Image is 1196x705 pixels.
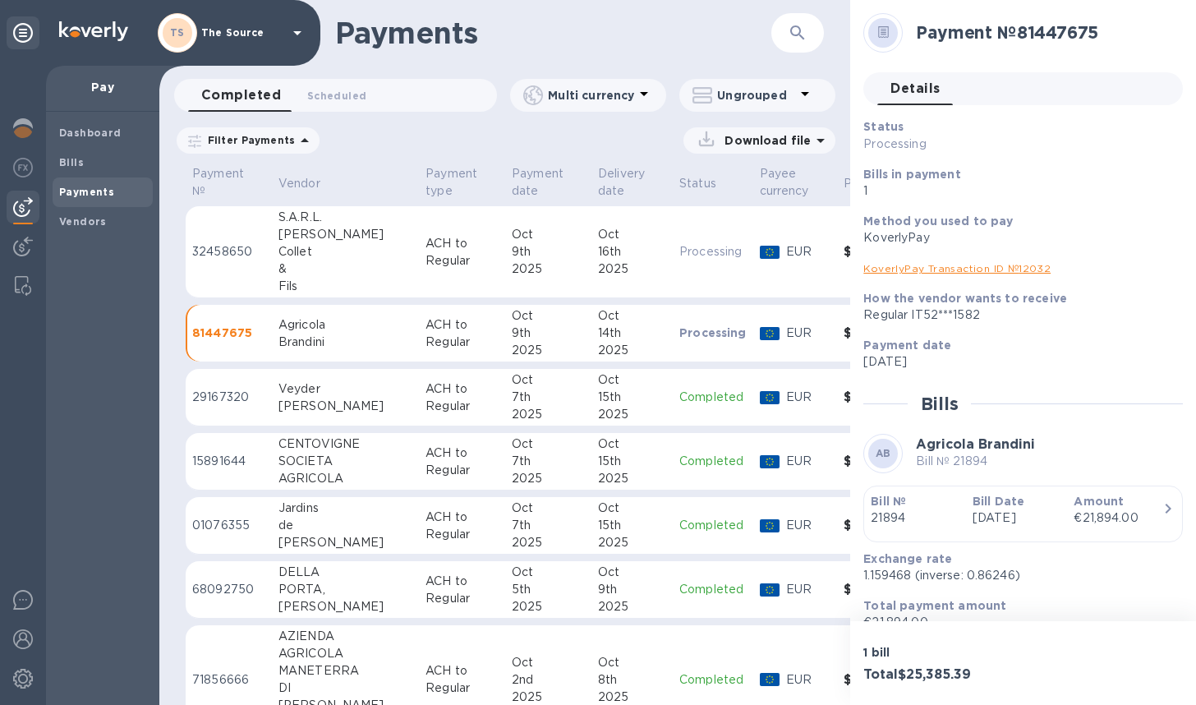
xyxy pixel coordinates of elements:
div: Jardins [278,500,412,517]
span: Payment type [425,165,499,200]
h3: $5,596.74 [844,518,922,533]
div: 2025 [598,534,666,551]
div: 7th [512,453,585,470]
p: EUR [786,243,830,260]
p: Bill № 21894 [916,453,1035,470]
div: 2025 [512,598,585,615]
div: 9th [598,581,666,598]
span: Payee currency [760,165,830,200]
p: Processing [679,243,747,260]
p: ACH to Regular [425,662,499,697]
p: The Source [201,27,283,39]
div: 9th [512,325,585,342]
b: Bills in payment [863,168,960,181]
p: Multi currency [548,87,634,104]
p: 15891644 [192,453,265,470]
div: AZIENDA [278,628,412,645]
div: [PERSON_NAME] [278,398,412,415]
h3: $5,070.15 [844,454,922,469]
p: Completed [679,453,747,470]
p: 71856666 [192,671,265,689]
div: DI [278,680,412,697]
p: [DATE] [973,509,1061,527]
div: Oct [512,654,585,671]
div: SOCIETA [278,453,412,470]
p: Completed [679,389,747,406]
div: 2025 [598,260,666,278]
span: Delivery date [598,165,666,200]
h2: Bills [921,394,958,414]
div: 2025 [512,534,585,551]
div: 14th [598,325,666,342]
p: Delivery date [598,165,645,200]
p: 21894 [871,509,959,527]
div: 2025 [512,406,585,423]
b: Bills [59,156,84,168]
div: DELLA [278,564,412,581]
h3: $6,367.04 [844,672,922,688]
a: KoverlyPay Transaction ID № 12032 [863,262,1051,274]
p: Payee currency [760,165,809,200]
div: 15th [598,389,666,406]
span: Status [679,175,738,192]
p: Ungrouped [717,87,795,104]
p: Completed [679,517,747,534]
p: ACH to Regular [425,380,499,415]
span: Vendor [278,175,342,192]
div: Oct [512,226,585,243]
div: Oct [598,371,666,389]
div: MANETERRA [278,662,412,680]
div: 2025 [598,470,666,487]
span: Scheduled [307,87,366,104]
div: AGRICOLA [278,470,412,487]
span: Completed [201,84,281,107]
p: Filter Payments [201,133,295,147]
p: Vendor [278,175,320,192]
div: 2nd [512,671,585,689]
div: [PERSON_NAME] [278,226,412,243]
p: EUR [786,325,830,342]
p: EUR [786,581,830,598]
div: 2025 [512,260,585,278]
b: AB [876,447,891,459]
div: AGRICOLA [278,645,412,662]
div: S.A.R.L. [278,209,412,226]
p: Payment date [512,165,563,200]
span: Paid [844,175,890,192]
div: Oct [598,654,666,671]
b: Bill № [871,495,906,508]
h3: $1,064.02 [844,582,922,597]
p: ACH to Regular [425,235,499,270]
p: 29167320 [192,389,265,406]
b: Amount [1074,495,1124,508]
div: 15th [598,517,666,534]
p: ACH to Regular [425,316,499,351]
div: 2025 [598,342,666,359]
p: Processing [679,325,747,341]
p: 01076355 [192,517,265,534]
div: 7th [512,517,585,534]
div: 9th [512,243,585,260]
p: 81447675 [192,325,265,341]
div: 2025 [512,470,585,487]
b: Status [863,120,904,133]
div: Oct [598,226,666,243]
div: PORTA, [278,581,412,598]
b: Exchange rate [863,552,952,565]
div: Fils [278,278,412,295]
p: Status [679,175,716,192]
div: 15th [598,453,666,470]
div: 5th [512,581,585,598]
b: Payments [59,186,114,198]
div: Agricola [278,316,412,334]
div: Brandini [278,334,412,351]
div: Oct [512,371,585,389]
p: EUR [786,453,830,470]
p: 1.159468 (inverse: 0.86246) [863,567,1170,584]
p: Completed [679,671,747,689]
div: Oct [598,307,666,325]
b: Total payment amount [863,599,1006,612]
span: Details [890,77,940,100]
div: Oct [598,435,666,453]
b: Dashboard [59,127,122,139]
